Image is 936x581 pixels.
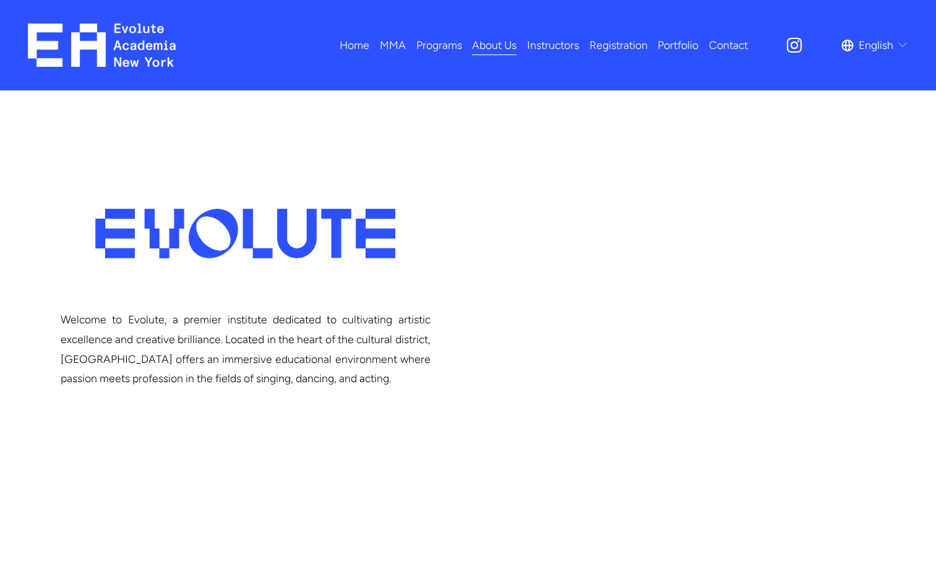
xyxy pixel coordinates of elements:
[785,36,804,55] a: Instagram
[416,35,462,55] span: Programs
[841,34,908,56] div: language picker
[527,34,579,56] a: Instructors
[859,35,893,55] span: English
[380,34,406,56] a: folder dropdown
[658,34,698,56] a: Portfolio
[340,34,369,56] a: Home
[416,34,462,56] a: folder dropdown
[709,34,748,56] a: Contact
[380,35,406,55] span: MMA
[590,34,648,56] a: Registration
[472,34,517,56] a: About Us
[61,310,431,388] p: Welcome to Evolute, a premier institute dedicated to cultivating artistic excellence and creative...
[28,24,176,67] img: EA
